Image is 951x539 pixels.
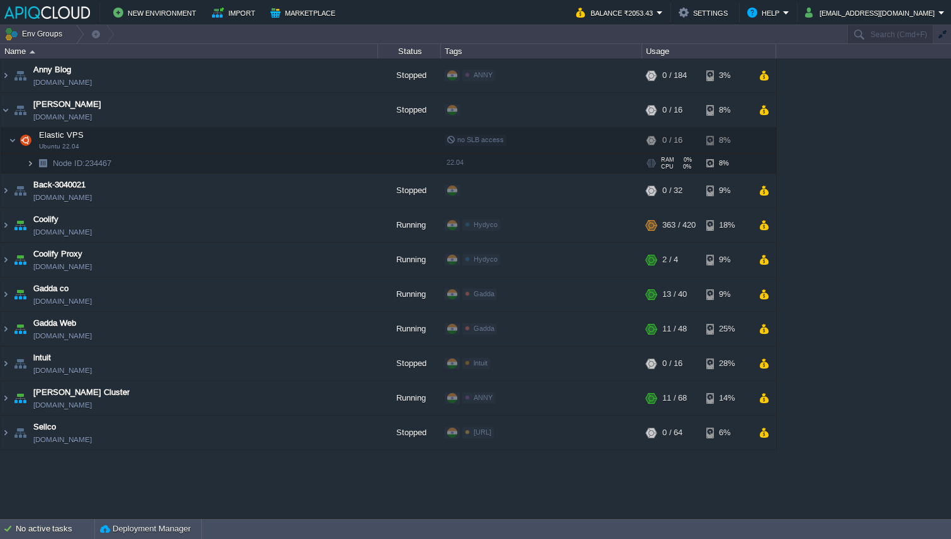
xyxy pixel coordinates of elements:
span: lntuit [33,352,51,364]
a: Node ID:234467 [52,158,113,169]
button: Balance ₹2053.43 [576,5,657,20]
button: [EMAIL_ADDRESS][DOMAIN_NAME] [805,5,938,20]
a: [DOMAIN_NAME] [33,295,92,308]
img: APIQCloud [4,6,90,19]
div: 8% [706,128,747,153]
img: AMDAwAAAACH5BAEAAAAALAAAAAABAAEAAAICRAEAOw== [26,153,34,173]
span: Anny Blog [33,64,71,76]
button: Import [212,5,259,20]
img: AMDAwAAAACH5BAEAAAAALAAAAAABAAEAAAICRAEAOw== [1,58,11,92]
div: 13 / 40 [662,277,687,311]
div: Stopped [378,174,441,208]
span: [URL] [474,428,491,436]
div: Stopped [378,347,441,381]
img: AMDAwAAAACH5BAEAAAAALAAAAAABAAEAAAICRAEAOw== [9,128,16,153]
img: AMDAwAAAACH5BAEAAAAALAAAAAABAAEAAAICRAEAOw== [17,128,35,153]
div: Running [378,312,441,346]
span: Ubuntu 22.04 [39,143,79,150]
div: 9% [706,174,747,208]
a: [PERSON_NAME] Cluster [33,386,130,399]
button: Deployment Manager [100,523,191,535]
a: [DOMAIN_NAME] [33,111,92,123]
img: AMDAwAAAACH5BAEAAAAALAAAAAABAAEAAAICRAEAOw== [11,347,29,381]
div: 9% [706,243,747,277]
div: Running [378,243,441,277]
div: Stopped [378,58,441,92]
img: AMDAwAAAACH5BAEAAAAALAAAAAABAAEAAAICRAEAOw== [30,50,35,53]
img: AMDAwAAAACH5BAEAAAAALAAAAAABAAEAAAICRAEAOw== [11,174,29,208]
span: 0% [679,157,692,163]
div: 0 / 16 [662,347,682,381]
img: AMDAwAAAACH5BAEAAAAALAAAAAABAAEAAAICRAEAOw== [1,381,11,415]
a: [DOMAIN_NAME] [33,76,92,89]
img: AMDAwAAAACH5BAEAAAAALAAAAAABAAEAAAICRAEAOw== [1,243,11,277]
span: Gadda [474,325,494,332]
span: ANNY [474,71,492,79]
a: [DOMAIN_NAME] [33,364,92,377]
img: AMDAwAAAACH5BAEAAAAALAAAAAABAAEAAAICRAEAOw== [1,347,11,381]
div: Running [378,381,441,415]
div: 0 / 16 [662,93,682,127]
a: [DOMAIN_NAME] [33,260,92,273]
div: 9% [706,277,747,311]
a: Gadda co [33,282,69,295]
a: Back-3040021 [33,179,86,191]
a: [DOMAIN_NAME] [33,330,92,342]
a: Sellco [33,421,56,433]
div: 0 / 32 [662,174,682,208]
a: Elastic VPSUbuntu 22.04 [38,130,86,140]
span: lntuit [474,359,487,367]
span: Hydyco [474,221,498,228]
img: AMDAwAAAACH5BAEAAAAALAAAAAABAAEAAAICRAEAOw== [1,312,11,346]
img: AMDAwAAAACH5BAEAAAAALAAAAAABAAEAAAICRAEAOw== [1,174,11,208]
img: AMDAwAAAACH5BAEAAAAALAAAAAABAAEAAAICRAEAOw== [1,416,11,450]
div: 28% [706,347,747,381]
div: 11 / 68 [662,381,687,415]
button: Env Groups [4,25,67,43]
button: Settings [679,5,731,20]
a: Coolify [33,213,58,226]
span: Coolify Proxy [33,248,82,260]
div: 8% [706,153,747,173]
div: 0 / 184 [662,58,687,92]
div: Stopped [378,416,441,450]
span: 234467 [52,158,113,169]
img: AMDAwAAAACH5BAEAAAAALAAAAAABAAEAAAICRAEAOw== [1,93,11,127]
div: Name [1,44,377,58]
a: [DOMAIN_NAME] [33,191,92,204]
div: Stopped [378,93,441,127]
div: Tags [442,44,642,58]
button: Help [747,5,783,20]
span: Gadda Web [33,317,76,330]
img: AMDAwAAAACH5BAEAAAAALAAAAAABAAEAAAICRAEAOw== [11,208,29,242]
div: 0 / 64 [662,416,682,450]
span: ANNY [474,394,492,401]
div: 18% [706,208,747,242]
span: CPU [661,164,674,170]
a: [PERSON_NAME] [33,98,101,111]
span: Hydyco [474,255,498,263]
div: Status [379,44,440,58]
img: AMDAwAAAACH5BAEAAAAALAAAAAABAAEAAAICRAEAOw== [11,381,29,415]
a: [DOMAIN_NAME] [33,399,92,411]
div: 0 / 16 [662,128,682,153]
img: AMDAwAAAACH5BAEAAAAALAAAAAABAAEAAAICRAEAOw== [1,277,11,311]
img: AMDAwAAAACH5BAEAAAAALAAAAAABAAEAAAICRAEAOw== [11,312,29,346]
div: Usage [643,44,776,58]
span: RAM [661,157,674,163]
img: AMDAwAAAACH5BAEAAAAALAAAAAABAAEAAAICRAEAOw== [11,416,29,450]
span: Node ID: [53,158,85,168]
div: 6% [706,416,747,450]
a: [DOMAIN_NAME] [33,226,92,238]
a: [DOMAIN_NAME] [33,433,92,446]
div: 11 / 48 [662,312,687,346]
div: Running [378,208,441,242]
div: No active tasks [16,519,94,539]
button: Marketplace [270,5,339,20]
